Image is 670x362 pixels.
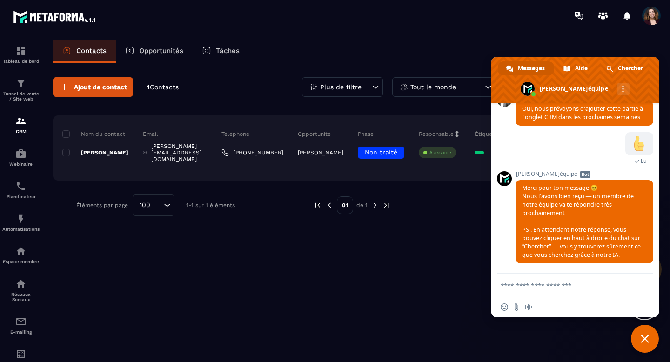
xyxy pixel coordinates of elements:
[2,59,40,64] p: Tableau de bord
[147,83,179,92] p: 1
[143,130,158,138] p: Email
[15,78,27,89] img: formation
[2,206,40,239] a: automationsautomationsAutomatisations
[631,325,659,353] a: Fermer le chat
[139,47,183,55] p: Opportunités
[53,77,133,97] button: Ajout de contact
[2,309,40,342] a: emailemailE-mailing
[2,38,40,71] a: formationformationTableau de bord
[2,71,40,108] a: formationformationTunnel de vente / Site web
[518,61,545,75] span: Messages
[2,194,40,199] p: Planificateur
[2,239,40,271] a: automationsautomationsEspace membre
[575,61,588,75] span: Aide
[358,130,374,138] p: Phase
[371,201,379,209] img: next
[555,61,597,75] a: Aide
[15,349,27,360] img: accountant
[15,246,27,257] img: automations
[2,129,40,134] p: CRM
[15,148,27,159] img: automations
[2,174,40,206] a: schedulerschedulerPlanificateur
[522,184,641,259] span: Merci pour ton message 😊 Nous l’avons bien reçu — un membre de notre équipe va te répondre très p...
[15,115,27,127] img: formation
[53,40,116,63] a: Contacts
[2,161,40,167] p: Webinaire
[298,130,331,138] p: Opportunité
[2,292,40,302] p: Réseaux Sociaux
[15,278,27,289] img: social-network
[2,329,40,335] p: E-mailing
[74,82,127,92] span: Ajout de contact
[618,61,643,75] span: Chercher
[2,259,40,264] p: Espace membre
[498,61,554,75] a: Messages
[133,194,174,216] div: Search for option
[337,196,353,214] p: 01
[76,202,128,208] p: Éléments par page
[154,200,161,210] input: Search for option
[62,130,125,138] p: Nom du contact
[13,8,97,25] img: logo
[501,303,508,311] span: Insérer un emoji
[419,130,454,138] p: Responsable
[325,201,334,209] img: prev
[2,91,40,101] p: Tunnel de vente / Site web
[522,105,643,121] span: Oui, nous prévoyons d'ajouter cette partie à l'onglet CRM dans les prochaines semaines.
[62,149,128,156] p: [PERSON_NAME]
[320,84,362,90] p: Plus de filtre
[516,171,653,177] span: [PERSON_NAME]équipe
[15,213,27,224] img: automations
[15,45,27,56] img: formation
[365,148,397,156] span: Non traité
[150,83,179,91] span: Contacts
[116,40,193,63] a: Opportunités
[314,201,322,209] img: prev
[410,84,456,90] p: Tout le monde
[2,141,40,174] a: automationsautomationsWebinaire
[136,200,154,210] span: 100
[2,108,40,141] a: formationformationCRM
[641,158,647,164] span: Lu
[356,201,368,209] p: de 1
[298,149,343,156] p: [PERSON_NAME]
[193,40,249,63] a: Tâches
[216,47,240,55] p: Tâches
[186,202,235,208] p: 1-1 sur 1 éléments
[221,130,249,138] p: Téléphone
[429,149,451,156] p: À associe
[513,303,520,311] span: Envoyer un fichier
[2,271,40,309] a: social-networksocial-networkRéseaux Sociaux
[15,316,27,327] img: email
[525,303,532,311] span: Message audio
[2,227,40,232] p: Automatisations
[598,61,652,75] a: Chercher
[475,130,502,138] p: Étiquettes
[15,181,27,192] img: scheduler
[501,274,631,297] textarea: Entrez votre message...
[580,171,590,178] span: Bot
[221,149,283,156] a: [PHONE_NUMBER]
[76,47,107,55] p: Contacts
[382,201,391,209] img: next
